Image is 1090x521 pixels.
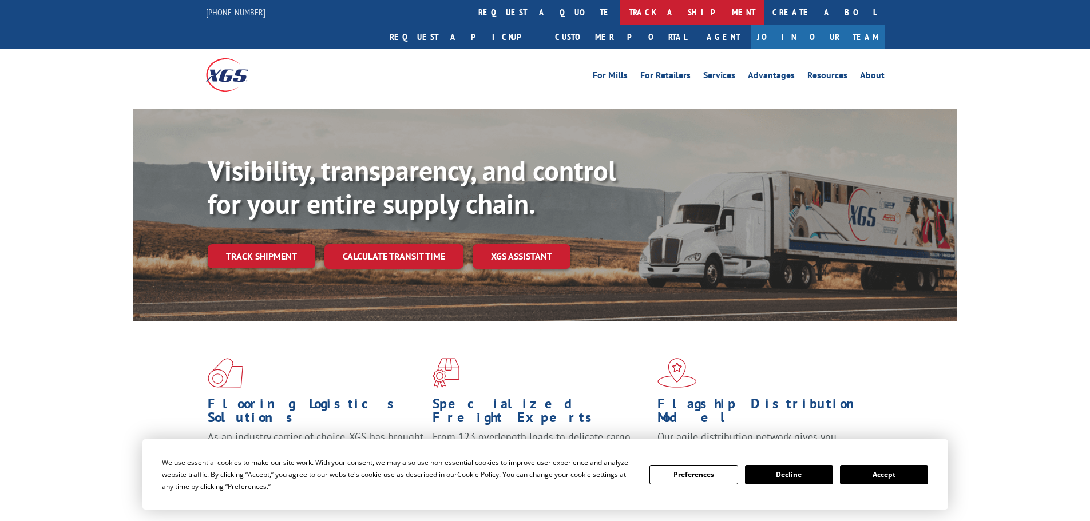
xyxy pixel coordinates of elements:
h1: Flagship Distribution Model [657,397,874,430]
a: Advantages [748,71,795,83]
a: Calculate transit time [324,244,463,269]
a: For Retailers [640,71,691,83]
button: Accept [840,465,928,484]
a: [PHONE_NUMBER] [206,6,265,18]
p: From 123 overlength loads to delicate cargo, our experienced staff knows the best way to move you... [433,430,649,481]
b: Visibility, transparency, and control for your entire supply chain. [208,153,616,221]
button: Decline [745,465,833,484]
span: Preferences [228,482,267,491]
a: Request a pickup [381,25,546,49]
button: Preferences [649,465,738,484]
span: Our agile distribution network gives you nationwide inventory management on demand. [657,430,868,457]
img: xgs-icon-total-supply-chain-intelligence-red [208,358,243,388]
div: Cookie Consent Prompt [142,439,948,510]
h1: Flooring Logistics Solutions [208,397,424,430]
a: XGS ASSISTANT [473,244,570,269]
img: xgs-icon-flagship-distribution-model-red [657,358,697,388]
a: About [860,71,885,83]
span: As an industry carrier of choice, XGS has brought innovation and dedication to flooring logistics... [208,430,423,471]
div: We use essential cookies to make our site work. With your consent, we may also use non-essential ... [162,456,636,492]
a: Customer Portal [546,25,695,49]
a: Services [703,71,735,83]
a: Track shipment [208,244,315,268]
span: Cookie Policy [457,470,499,479]
h1: Specialized Freight Experts [433,397,649,430]
a: Join Our Team [751,25,885,49]
a: Resources [807,71,847,83]
a: Agent [695,25,751,49]
img: xgs-icon-focused-on-flooring-red [433,358,459,388]
a: For Mills [593,71,628,83]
